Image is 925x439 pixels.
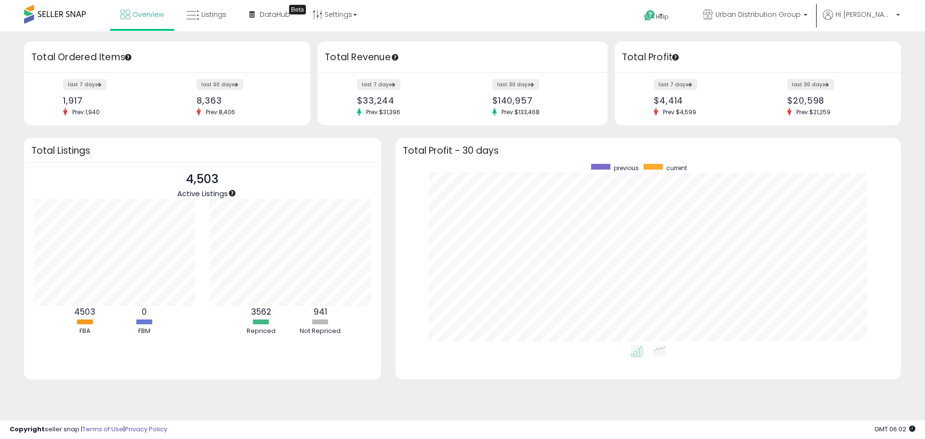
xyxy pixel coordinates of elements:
[177,188,228,199] span: Active Listings
[357,79,400,90] label: last 7 days
[251,306,271,318] b: 3562
[874,425,915,434] span: 2025-09-18 06:02 GMT
[63,95,160,106] div: 1,917
[497,108,544,116] span: Prev: $133,468
[260,10,290,19] span: DataHub
[10,425,45,434] strong: Copyright
[835,10,893,19] span: Hi [PERSON_NAME]
[658,108,701,116] span: Prev: $4,599
[715,10,801,19] span: Urban Distribution Group
[31,51,303,64] h3: Total Ordered Items
[492,95,591,106] div: $140,957
[177,170,228,188] p: 4,503
[314,306,327,318] b: 941
[63,79,106,90] label: last 7 days
[31,147,374,154] h3: Total Listings
[823,10,900,31] a: Hi [PERSON_NAME]
[357,95,455,106] div: $33,244
[82,425,123,434] a: Terms of Use
[391,53,399,62] div: Tooltip anchor
[197,79,243,90] label: last 30 days
[325,51,600,64] h3: Total Revenue
[56,327,114,336] div: FBA
[403,147,894,154] h3: Total Profit - 30 days
[115,327,173,336] div: FBM
[787,79,834,90] label: last 30 days
[67,108,105,116] span: Prev: 1,940
[197,95,293,106] div: 8,363
[125,425,167,434] a: Privacy Policy
[787,95,884,106] div: $20,598
[10,425,167,434] div: seller snap | |
[289,5,306,14] div: Tooltip anchor
[654,79,697,90] label: last 7 days
[792,108,835,116] span: Prev: $21,259
[671,53,680,62] div: Tooltip anchor
[636,2,687,31] a: Help
[291,327,349,336] div: Not Repriced
[361,108,405,116] span: Prev: $31,396
[228,189,237,198] div: Tooltip anchor
[644,10,656,22] i: Get Help
[654,95,751,106] div: $4,414
[622,51,894,64] h3: Total Profit
[614,164,639,172] span: previous
[232,327,290,336] div: Repriced
[124,53,132,62] div: Tooltip anchor
[656,13,669,21] span: Help
[201,10,226,19] span: Listings
[142,306,147,318] b: 0
[132,10,164,19] span: Overview
[201,108,240,116] span: Prev: 8,406
[666,164,687,172] span: current
[492,79,539,90] label: last 30 days
[74,306,95,318] b: 4503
